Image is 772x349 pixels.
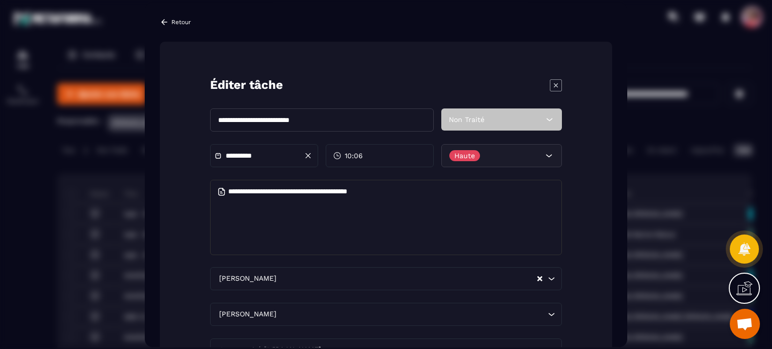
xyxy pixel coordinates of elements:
div: Ouvrir le chat [730,309,760,339]
input: Search for option [278,273,536,284]
span: Non Traité [449,115,485,124]
p: Éditer tâche [210,77,283,93]
button: Clear Selected [537,275,542,282]
input: Search for option [278,309,545,320]
div: Search for option [210,303,562,326]
span: [PERSON_NAME] [217,273,278,284]
span: 10:06 [345,151,363,161]
div: Search for option [210,267,562,290]
p: Haute [454,152,475,159]
p: Retour [171,19,191,26]
span: [PERSON_NAME] [217,309,278,320]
